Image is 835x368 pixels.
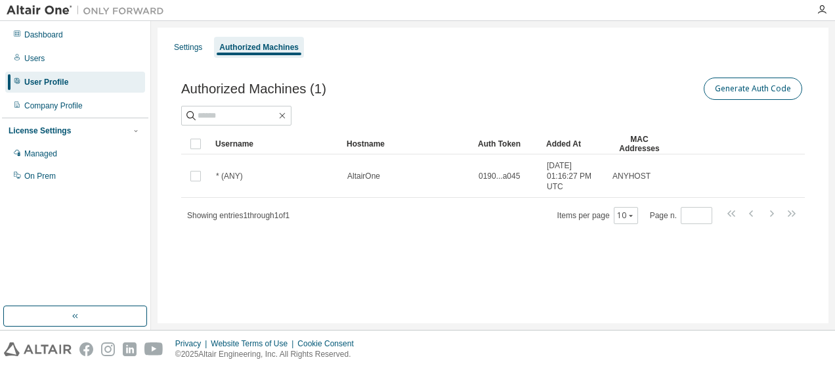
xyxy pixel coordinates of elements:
div: Auth Token [478,133,536,154]
button: Generate Auth Code [704,78,802,100]
div: Settings [174,42,202,53]
span: * (ANY) [216,171,243,181]
p: © 2025 Altair Engineering, Inc. All Rights Reserved. [175,349,362,360]
div: Managed [24,149,57,159]
div: User Profile [24,77,68,87]
div: Website Terms of Use [211,338,297,349]
div: On Prem [24,171,56,181]
div: MAC Addresses [612,133,667,154]
button: 10 [617,210,635,221]
div: Dashboard [24,30,63,40]
div: Authorized Machines [219,42,299,53]
div: Company Profile [24,101,83,111]
img: altair_logo.svg [4,342,72,356]
span: Showing entries 1 through 1 of 1 [187,211,289,220]
img: Altair One [7,4,171,17]
div: Username [215,133,336,154]
img: facebook.svg [79,342,93,356]
div: Hostname [347,133,467,154]
span: Authorized Machines (1) [181,81,326,97]
div: Privacy [175,338,211,349]
span: AltairOne [347,171,380,181]
span: Page n. [650,207,712,224]
div: Added At [546,133,601,154]
img: linkedin.svg [123,342,137,356]
img: instagram.svg [101,342,115,356]
span: [DATE] 01:16:27 PM UTC [547,160,601,192]
div: Users [24,53,45,64]
div: License Settings [9,126,71,136]
img: youtube.svg [144,342,163,356]
span: 0190...a045 [479,171,520,181]
span: ANYHOST [612,171,651,181]
div: Cookie Consent [297,338,361,349]
span: Items per page [557,207,638,224]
